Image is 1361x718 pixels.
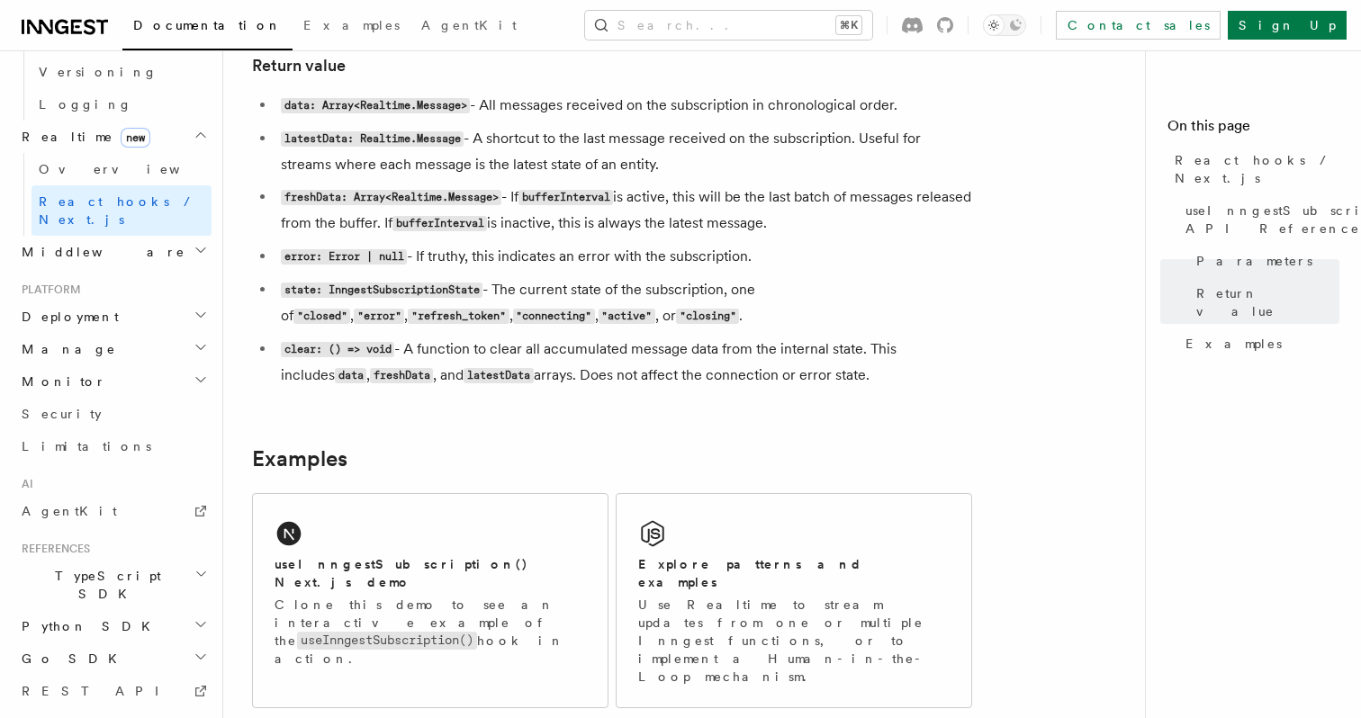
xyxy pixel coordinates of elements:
span: Documentation [133,18,282,32]
span: Limitations [22,439,151,453]
span: Middleware [14,243,185,261]
span: Manage [14,340,116,358]
p: Clone this demo to see an interactive example of the hook in action. [275,596,586,668]
button: Search...⌘K [585,11,872,40]
span: Examples [303,18,400,32]
code: latestData [464,368,533,383]
a: REST API [14,675,212,707]
a: Examples [293,5,410,49]
a: Examples [1178,328,1339,360]
a: Examples [252,446,347,471]
a: Sign Up [1228,11,1347,40]
code: "refresh_token" [408,309,509,324]
a: React hooks / Next.js [1167,144,1339,194]
a: AgentKit [14,495,212,527]
a: Documentation [122,5,293,50]
span: Parameters [1196,252,1312,270]
code: "closed" [293,309,350,324]
h2: useInngestSubscription() Next.js demo [275,555,586,591]
span: new [121,128,150,148]
a: Security [14,398,212,430]
a: Return value [1189,277,1339,328]
a: Logging [32,88,212,121]
h4: On this page [1167,115,1339,144]
code: "connecting" [513,309,595,324]
span: Return value [1196,284,1339,320]
code: bufferInterval [392,216,487,231]
button: Middleware [14,236,212,268]
span: Go SDK [14,650,128,668]
a: Parameters [1189,245,1339,277]
h2: Explore patterns and examples [638,555,950,591]
button: Monitor [14,365,212,398]
code: freshData [370,368,433,383]
span: Platform [14,283,81,297]
code: latestData: Realtime.Message [281,131,464,147]
span: Realtime [14,128,150,146]
span: Python SDK [14,617,161,635]
code: clear: () => void [281,342,394,357]
a: useInngestSubscription() Next.js demoClone this demo to see an interactive example of theuseInnge... [252,493,608,708]
button: Manage [14,333,212,365]
span: Versioning [39,65,158,79]
li: - A function to clear all accumulated message data from the internal state. This includes , , and... [275,337,972,389]
span: Examples [1185,335,1282,353]
code: "error" [354,309,404,324]
span: Deployment [14,308,119,326]
button: Deployment [14,301,212,333]
a: React hooks / Next.js [32,185,212,236]
span: REST API [22,684,175,698]
span: Logging [39,97,132,112]
button: TypeScript SDK [14,560,212,610]
span: Overview [39,162,224,176]
code: data: Array<Realtime.Message> [281,98,470,113]
a: Limitations [14,430,212,462]
button: Python SDK [14,610,212,642]
code: useInngestSubscription() [297,632,477,649]
a: Contact sales [1056,11,1221,40]
li: - If truthy, this indicates an error with the subscription. [275,244,972,270]
span: TypeScript SDK [14,567,194,603]
span: AI [14,477,33,491]
code: state: InngestSubscriptionState [281,283,482,298]
span: React hooks / Next.js [39,194,198,227]
button: Toggle dark mode [983,14,1026,36]
span: React hooks / Next.js [1175,151,1339,187]
a: useInngestSubscription() API Reference [1178,194,1339,245]
span: AgentKit [22,504,117,518]
li: - All messages received on the subscription in chronological order. [275,93,972,119]
code: "active" [599,309,655,324]
a: Versioning [32,56,212,88]
span: AgentKit [421,18,517,32]
code: error: Error | null [281,249,407,265]
a: AgentKit [410,5,527,49]
a: Return value [252,53,346,78]
button: Realtimenew [14,121,212,153]
span: Monitor [14,372,106,390]
span: References [14,542,90,556]
li: - If is active, this will be the last batch of messages released from the buffer. If is inactive,... [275,184,972,237]
div: Realtimenew [14,153,212,236]
code: data [335,368,366,383]
kbd: ⌘K [836,16,861,34]
a: Explore patterns and examplesUse Realtime to stream updates from one or multiple Inngest function... [616,493,972,708]
code: freshData: Array<Realtime.Message> [281,190,501,205]
li: - A shortcut to the last message received on the subscription. Useful for streams where each mess... [275,126,972,177]
span: Security [22,407,102,421]
button: Go SDK [14,642,212,675]
a: Overview [32,153,212,185]
code: bufferInterval [518,190,613,205]
li: - The current state of the subscription, one of , , , , , or . [275,277,972,329]
p: Use Realtime to stream updates from one or multiple Inngest functions, or to implement a Human-in... [638,596,950,686]
code: "closing" [676,309,739,324]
